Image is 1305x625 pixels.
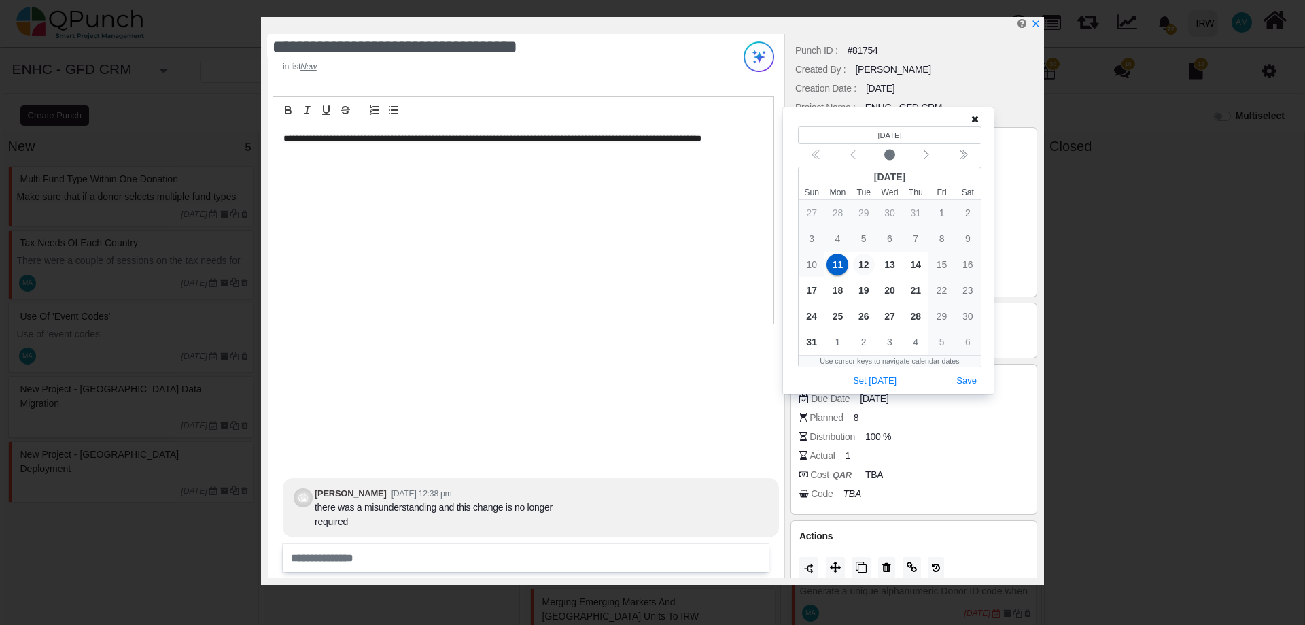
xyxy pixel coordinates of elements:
b: QAR [833,470,852,480]
div: 8/14/2025 [903,252,928,277]
div: 7/31/2025 [903,200,928,226]
div: 8/23/2025 [955,277,981,303]
span: 28 [905,305,926,327]
div: [PERSON_NAME] [855,63,931,77]
small: Monday [824,186,850,199]
span: [DATE] [860,392,888,406]
div: Cost [810,468,855,482]
b: [PERSON_NAME] [315,488,386,499]
span: 25 [826,305,848,327]
span: 18 [826,280,848,301]
div: 7/29/2025 [851,200,877,226]
div: 8/7/2025 [903,226,928,252]
span: 20 [879,280,901,301]
i: TBA [843,488,861,499]
button: Next month [908,146,945,165]
small: Wednesday [877,186,903,199]
div: Project Name : [795,101,856,115]
div: 8/12/2025 [851,252,877,277]
div: Use cursor keys to navigate calendar dates [799,356,981,367]
div: 9/6/2025 [955,329,981,355]
span: 3 [879,331,901,353]
div: Created By : [795,63,846,77]
div: 8/26/2025 [851,303,877,329]
div: 8/3/2025 [799,226,824,252]
span: 2 [853,331,875,353]
button: Move [826,557,845,579]
small: Saturday [955,186,981,199]
div: 8/8/2025 [928,226,954,252]
div: 8/31/2025 [799,329,824,355]
svg: chevron left [921,150,932,161]
footer: in list [273,61,687,73]
button: Copy Link [903,557,921,579]
div: 8/4/2025 [824,226,850,252]
div: 8/28/2025 [903,303,928,329]
div: [DATE] [799,167,981,186]
span: 21 [905,280,926,301]
div: #81754 [848,44,878,58]
span: 24 [801,305,822,327]
div: 7/30/2025 [877,200,903,226]
header: Selected date [798,126,981,144]
div: Punch ID : [795,44,838,58]
span: 17 [801,280,822,301]
span: 12 [853,254,875,275]
span: 4 [905,331,926,353]
button: Set [DATE] [848,372,901,390]
span: 13 [879,254,901,275]
span: 19 [853,280,875,301]
div: Code [811,487,833,501]
svg: x [1031,19,1041,29]
div: 8/16/2025 [955,252,981,277]
div: 8/21/2025 [903,277,928,303]
cite: Source Title [300,62,317,71]
bdi: [DATE] [877,131,901,139]
div: 9/3/2025 [877,329,903,355]
small: Friday [928,186,954,199]
i: Edit Punch [1017,18,1026,29]
div: 8/1/2025 [928,200,954,226]
div: 7/28/2025 [824,200,850,226]
span: TBA [865,468,883,482]
span: 27 [879,305,901,327]
button: Current month [871,146,908,165]
div: 9/2/2025 [851,329,877,355]
div: Creation Date : [795,82,856,96]
div: 8/29/2025 [928,303,954,329]
svg: chevron double left [958,150,969,161]
button: History [928,557,944,579]
div: 8/24/2025 [799,303,824,329]
span: 1 [826,331,848,353]
div: 9/5/2025 [928,329,954,355]
span: 1 [845,449,850,463]
span: 26 [853,305,875,327]
small: Thursday [903,186,928,199]
img: Try writing with AI [744,41,774,72]
small: Tuesday [851,186,877,199]
button: Next year [945,146,981,165]
span: 14 [905,254,926,275]
div: 9/4/2025 [903,329,928,355]
div: 8/5/2025 [851,226,877,252]
u: New [300,62,317,71]
div: 9/1/2025 (Today) [824,329,850,355]
a: x [1031,18,1041,29]
div: 8/2/2025 [955,200,981,226]
div: 8/15/2025 [928,252,954,277]
span: 31 [801,331,822,353]
div: 8/11/2025 (Selected date) [824,252,850,277]
button: Duration should be greater than 1 day to split [799,557,818,579]
span: 11 [826,254,848,275]
div: 8/25/2025 [824,303,850,329]
small: [DATE] 12:38 pm [391,489,452,499]
div: 8/22/2025 [928,277,954,303]
div: 8/20/2025 [877,277,903,303]
img: LaQAAAABJRU5ErkJggg== [803,563,815,575]
span: 8 [854,411,859,425]
div: 8/6/2025 [877,226,903,252]
div: 8/10/2025 [799,252,824,277]
button: Copy [852,557,871,579]
div: Actual [810,449,835,463]
div: 8/17/2025 [799,277,824,303]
